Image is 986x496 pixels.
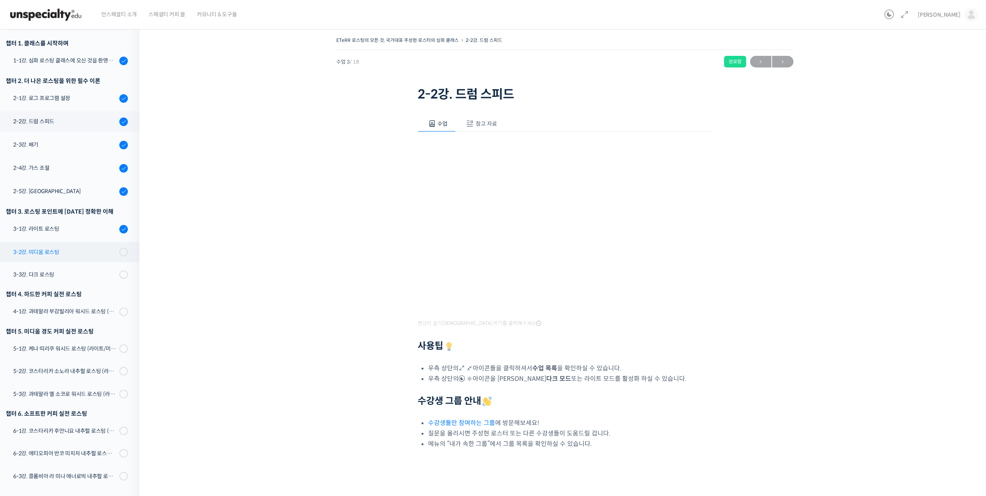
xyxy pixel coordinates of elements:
[51,246,100,265] a: 대화
[2,246,51,265] a: 홈
[24,258,29,264] span: 홈
[71,258,80,264] span: 대화
[100,246,149,265] a: 설정
[120,258,129,264] span: 설정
